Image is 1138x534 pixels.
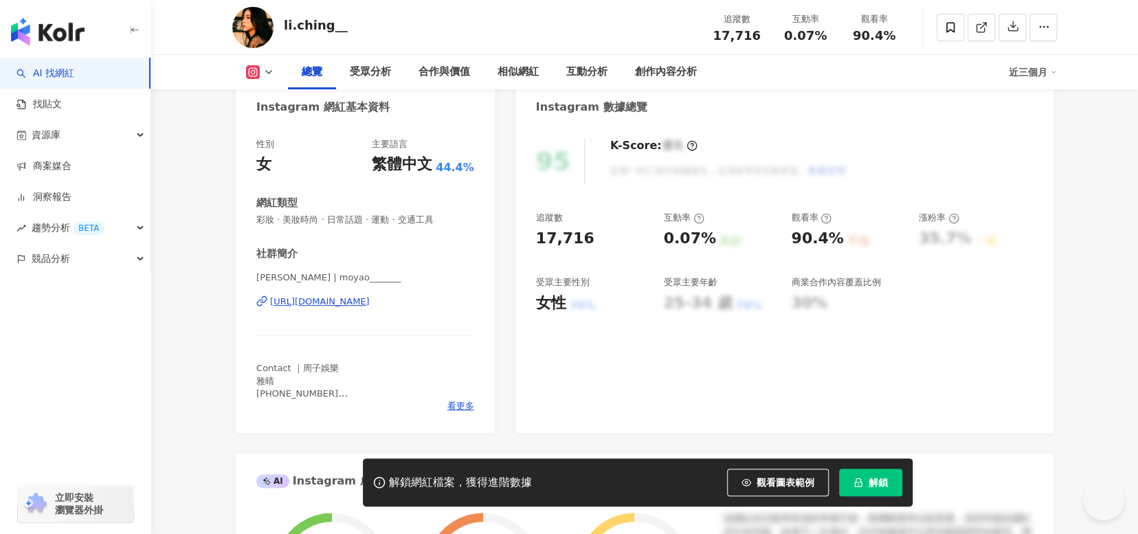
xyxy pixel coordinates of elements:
span: 0.07% [784,29,827,43]
span: 90.4% [853,29,895,43]
div: 追蹤數 [711,12,763,26]
span: [PERSON_NAME] | moyao_______ [256,271,474,284]
img: chrome extension [22,493,49,515]
span: Contact ｜周子娛樂 雅晴 [PHONE_NUMBER] [EMAIL_ADDRESS][DOMAIN_NAME] [256,363,412,411]
a: searchAI 找網紅 [16,67,74,80]
span: 解鎖 [869,477,888,488]
img: logo [11,18,85,45]
a: 商案媒合 [16,159,71,173]
span: 資源庫 [32,120,60,151]
div: 受眾分析 [350,64,391,80]
div: 商業合作內容覆蓋比例 [791,276,880,289]
div: 網紅類型 [256,196,298,210]
img: KOL Avatar [232,7,274,48]
div: 合作與價值 [419,64,470,80]
div: 解鎖網紅檔案，獲得進階數據 [389,476,532,490]
div: 女性 [536,293,566,314]
div: 繁體中文 [372,154,432,175]
div: 17,716 [536,228,594,249]
div: 90.4% [791,228,843,249]
div: 社群簡介 [256,247,298,261]
a: chrome extension立即安裝 瀏覽器外掛 [18,485,133,522]
span: 17,716 [713,28,760,43]
a: 洞察報告 [16,190,71,204]
span: 看更多 [447,400,474,412]
div: 相似網紅 [498,64,539,80]
div: 觀看率 [848,12,900,26]
div: 受眾主要年齡 [663,276,717,289]
div: 受眾主要性別 [536,276,590,289]
div: 總覽 [302,64,322,80]
div: 女 [256,154,271,175]
span: 競品分析 [32,243,70,274]
span: rise [16,223,26,233]
span: lock [854,478,863,487]
div: Instagram 數據總覽 [536,100,647,115]
div: 性別 [256,138,274,151]
div: K-Score : [610,138,698,153]
div: 互動率 [779,12,832,26]
span: 彩妝 · 美妝時尚 · 日常話題 · 運動 · 交通工具 [256,214,474,226]
button: 觀看圖表範例 [727,469,829,496]
div: 漲粉率 [919,212,959,224]
div: 近三個月 [1009,61,1057,83]
a: 找貼文 [16,98,62,111]
span: 立即安裝 瀏覽器外掛 [55,491,103,516]
span: 觀看圖表範例 [757,477,814,488]
div: 互動率 [663,212,704,224]
span: 44.4% [436,160,474,175]
div: 主要語言 [372,138,408,151]
div: 追蹤數 [536,212,563,224]
a: [URL][DOMAIN_NAME] [256,296,474,308]
div: 0.07% [663,228,715,249]
div: BETA [73,221,104,235]
div: 觀看率 [791,212,832,224]
div: 創作內容分析 [635,64,697,80]
div: li.ching__ [284,16,348,34]
div: 互動分析 [566,64,607,80]
div: Instagram 網紅基本資料 [256,100,390,115]
span: 趨勢分析 [32,212,104,243]
button: 解鎖 [839,469,902,496]
div: [URL][DOMAIN_NAME] [270,296,370,308]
